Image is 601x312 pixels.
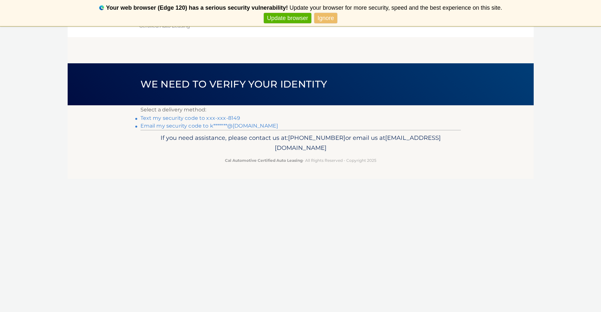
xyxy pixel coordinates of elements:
[140,123,278,129] a: Email my security code to k*******@[DOMAIN_NAME]
[289,5,502,11] span: Update your browser for more security, speed and the best experience on this site.
[106,5,288,11] b: Your web browser (Edge 120) has a serious security vulnerability!
[225,158,303,163] strong: Cal Automotive Certified Auto Leasing
[145,133,457,153] p: If you need assistance, please contact us at: or email us at
[145,157,457,164] p: - All Rights Reserved - Copyright 2025
[140,78,327,90] span: We need to verify your identity
[140,105,461,114] p: Select a delivery method:
[288,134,345,141] span: [PHONE_NUMBER]
[264,13,311,24] a: Update browser
[140,115,240,121] a: Text my security code to xxx-xxx-8149
[314,13,337,24] a: Ignore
